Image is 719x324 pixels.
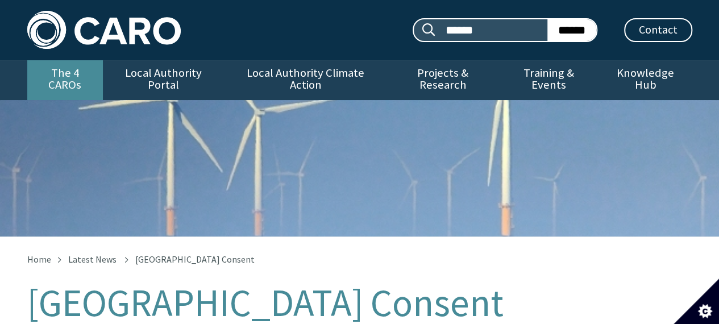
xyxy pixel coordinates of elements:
[674,279,719,324] button: Set cookie preferences
[499,60,599,100] a: Training & Events
[27,254,51,265] a: Home
[103,60,225,100] a: Local Authority Portal
[27,60,103,100] a: The 4 CAROs
[27,11,181,49] img: Caro logo
[225,60,386,100] a: Local Authority Climate Action
[599,60,692,100] a: Knowledge Hub
[624,18,692,42] a: Contact
[68,254,117,265] a: Latest News
[135,254,255,265] span: [GEOGRAPHIC_DATA] Consent
[27,282,692,324] h1: [GEOGRAPHIC_DATA] Consent
[386,60,499,100] a: Projects & Research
